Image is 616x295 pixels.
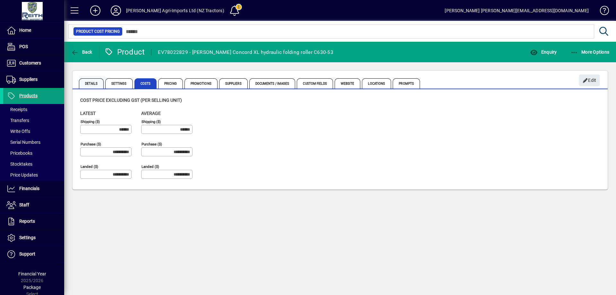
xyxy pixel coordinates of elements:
a: Reports [3,213,64,230]
span: Product Cost Pricing [76,28,120,35]
a: Serial Numbers [3,137,64,148]
span: Financials [19,186,39,191]
a: Transfers [3,115,64,126]
button: Back [69,46,94,58]
a: Receipts [3,104,64,115]
button: Enquiry [528,46,558,58]
span: Suppliers [219,78,248,89]
span: Receipts [6,107,27,112]
span: More Options [570,49,610,55]
div: Product [104,47,145,57]
span: Latest [80,111,96,116]
span: Home [19,28,31,33]
span: Staff [19,202,29,207]
span: Settings [19,235,36,240]
app-page-header-button: Back [64,46,99,58]
mat-label: Shipping ($) [81,119,100,124]
div: EV78022829 - [PERSON_NAME] Concord XL hydraulic folding roller C630-53 [158,47,333,57]
a: Price Updates [3,169,64,180]
span: Documents / Images [249,78,295,89]
span: Suppliers [19,77,38,82]
button: Profile [106,5,126,16]
span: Costs [134,78,157,89]
span: Customers [19,60,41,65]
span: Settings [105,78,133,89]
span: Package [23,285,41,290]
mat-label: Landed ($) [141,164,159,169]
a: Knowledge Base [595,1,608,22]
span: Custom Fields [297,78,333,89]
a: Settings [3,230,64,246]
a: Staff [3,197,64,213]
a: Support [3,246,64,262]
span: Write Offs [6,129,30,134]
a: POS [3,39,64,55]
span: Prompts [393,78,420,89]
span: Products [19,93,38,98]
a: Financials [3,181,64,197]
span: Average [141,111,161,116]
mat-label: Purchase ($) [141,142,162,146]
span: Enquiry [530,49,557,55]
span: Website [335,78,361,89]
span: POS [19,44,28,49]
a: Pricebooks [3,148,64,159]
span: Edit [583,75,596,86]
a: Write Offs [3,126,64,137]
span: Price Updates [6,172,38,178]
span: Transfers [6,118,29,123]
span: Financial Year [18,271,46,276]
div: [PERSON_NAME] Agri-Imports Ltd (NZ Tractors) [126,5,224,16]
span: Details [79,78,104,89]
span: Support [19,251,35,256]
mat-label: Purchase ($) [81,142,101,146]
span: Stocktakes [6,161,32,167]
a: Stocktakes [3,159,64,169]
button: Edit [579,74,600,86]
span: Serial Numbers [6,140,40,145]
mat-label: Shipping ($) [141,119,161,124]
button: Add [85,5,106,16]
a: Home [3,22,64,39]
button: More Options [569,46,611,58]
div: [PERSON_NAME] [PERSON_NAME][EMAIL_ADDRESS][DOMAIN_NAME] [445,5,589,16]
span: Back [71,49,92,55]
span: Cost price excluding GST (per selling unit) [80,98,182,103]
a: Suppliers [3,72,64,88]
span: Locations [362,78,391,89]
span: Pricebooks [6,151,32,156]
a: Customers [3,55,64,71]
span: Pricing [158,78,183,89]
mat-label: Landed ($) [81,164,98,169]
span: Promotions [184,78,218,89]
span: Reports [19,219,35,224]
